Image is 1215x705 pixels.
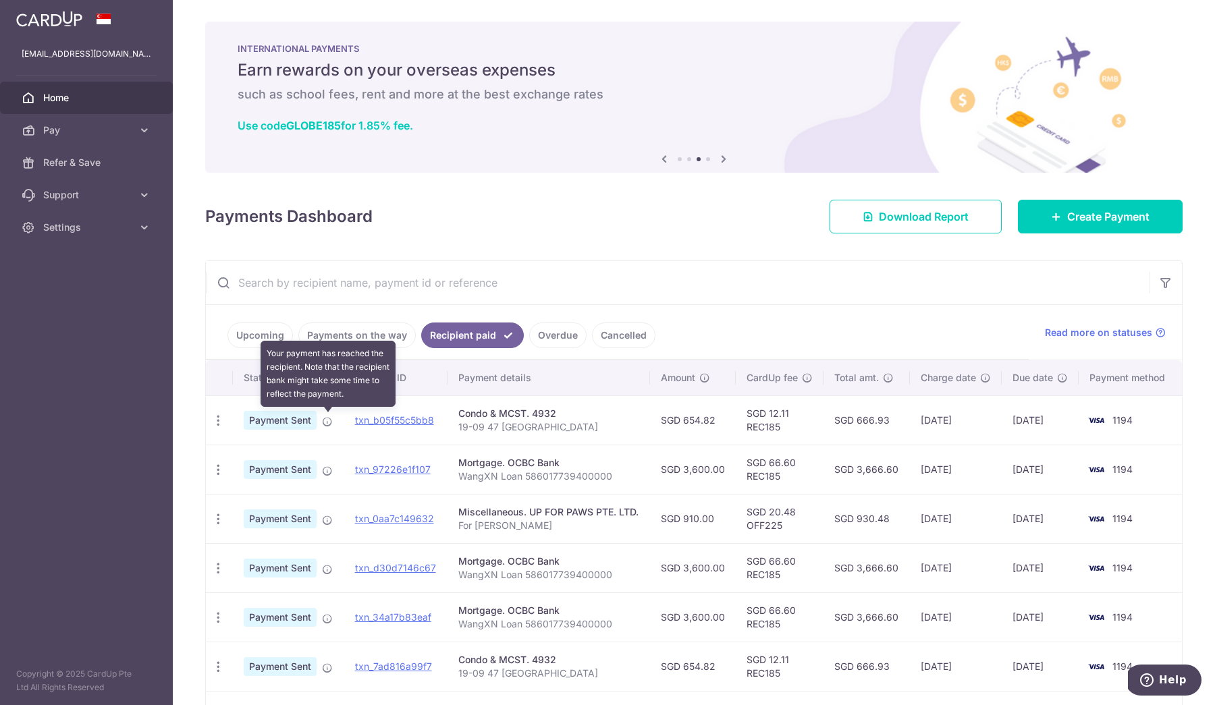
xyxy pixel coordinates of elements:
[650,543,736,592] td: SGD 3,600.00
[921,371,976,385] span: Charge date
[650,592,736,642] td: SGD 3,600.00
[834,371,879,385] span: Total amt.
[261,341,396,407] div: Your payment has reached the recipient. Note that the recipient bank might take some time to refl...
[650,642,736,691] td: SGD 654.82
[1067,208,1150,225] span: Create Payment
[736,494,823,543] td: SGD 20.48 OFF225
[1112,513,1133,524] span: 1194
[458,456,639,470] div: Mortgage. OCBC Bank
[910,592,1002,642] td: [DATE]
[355,414,434,426] a: txn_b05f55c5bb8
[1128,665,1201,698] iframe: Opens a widget where you can find more information
[43,188,132,202] span: Support
[823,592,909,642] td: SGD 3,666.60
[344,360,448,395] th: Payment ID
[650,494,736,543] td: SGD 910.00
[206,261,1150,304] input: Search by recipient name, payment id or reference
[1045,326,1152,339] span: Read more on statuses
[879,208,969,225] span: Download Report
[1002,395,1079,445] td: [DATE]
[205,204,373,229] h4: Payments Dashboard
[43,91,132,105] span: Home
[244,411,317,430] span: Payment Sent
[1083,560,1110,576] img: Bank Card
[43,123,132,137] span: Pay
[529,322,587,348] a: Overdue
[910,494,1002,543] td: [DATE]
[823,395,909,445] td: SGD 666.93
[244,509,317,528] span: Payment Sent
[458,519,639,532] p: For [PERSON_NAME]
[823,543,909,592] td: SGD 3,666.60
[910,445,1002,494] td: [DATE]
[736,592,823,642] td: SGD 66.60 REC185
[298,322,416,348] a: Payments on the way
[205,22,1183,173] img: International Payment Banner
[238,119,413,132] a: Use codeGLOBE185for 1.85% fee.
[244,460,317,479] span: Payment Sent
[823,642,909,691] td: SGD 666.93
[823,494,909,543] td: SGD 930.48
[458,505,639,519] div: Miscellaneous. UP FOR PAWS PTE. LTD.
[286,119,341,132] b: GLOBE185
[1002,494,1079,543] td: [DATE]
[1112,414,1133,426] span: 1194
[458,407,639,420] div: Condo & MCST. 4932
[747,371,798,385] span: CardUp fee
[421,322,524,348] a: Recipient paid
[43,156,132,169] span: Refer & Save
[1079,360,1182,395] th: Payment method
[244,657,317,676] span: Payment Sent
[1002,445,1079,494] td: [DATE]
[355,611,431,623] a: txn_34a17b83eaf
[458,604,639,617] div: Mortgage. OCBC Bank
[458,470,639,483] p: WangXN Loan 586017739400000
[1083,609,1110,625] img: Bank Card
[910,642,1002,691] td: [DATE]
[43,221,132,234] span: Settings
[22,47,151,61] p: [EMAIL_ADDRESS][DOMAIN_NAME]
[661,371,695,385] span: Amount
[458,420,639,434] p: 19-09 47 [GEOGRAPHIC_DATA]
[1083,511,1110,527] img: Bank Card
[736,543,823,592] td: SGD 66.60 REC185
[650,445,736,494] td: SGD 3,600.00
[355,463,431,475] a: txn_97226e1f107
[736,445,823,494] td: SGD 66.60 REC185
[238,86,1150,103] h6: such as school fees, rent and more at the best exchange rates
[458,568,639,582] p: WangXN Loan 586017739400000
[650,395,736,445] td: SGD 654.82
[458,653,639,667] div: Condo & MCST. 4932
[736,395,823,445] td: SGD 12.11 REC185
[1083,412,1110,428] img: Bank Card
[830,200,1002,233] a: Download Report
[1083,658,1110,675] img: Bank Card
[448,360,650,395] th: Payment details
[1112,611,1133,623] span: 1194
[1002,592,1079,642] td: [DATE]
[736,642,823,691] td: SGD 12.11 REC185
[355,562,436,573] a: txn_d30d7146c67
[1018,200,1183,233] a: Create Payment
[1112,562,1133,573] span: 1194
[458,667,639,680] p: 19-09 47 [GEOGRAPHIC_DATA]
[592,322,655,348] a: Cancelled
[1112,463,1133,475] span: 1194
[823,445,909,494] td: SGD 3,666.60
[458,555,639,568] div: Mortgage. OCBC Bank
[227,322,293,348] a: Upcoming
[910,395,1002,445] td: [DATE]
[458,617,639,631] p: WangXN Loan 586017739400000
[1083,461,1110,478] img: Bank Card
[910,543,1002,592] td: [DATE]
[355,513,434,524] a: txn_0aa7c149632
[1045,326,1166,339] a: Read more on statuses
[1002,543,1079,592] td: [DATE]
[238,59,1150,81] h5: Earn rewards on your overseas expenses
[1112,660,1133,672] span: 1194
[238,43,1150,54] p: INTERNATIONAL PAYMENTS
[244,608,317,627] span: Payment Sent
[1013,371,1053,385] span: Due date
[355,660,432,672] a: txn_7ad816a99f7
